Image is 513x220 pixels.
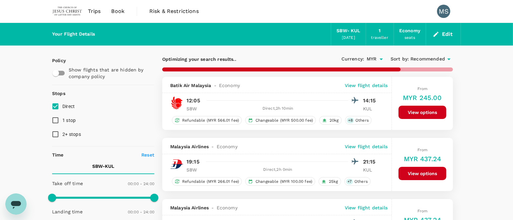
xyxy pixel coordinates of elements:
[52,180,83,187] p: Take off time
[149,7,199,15] span: Risk & Restrictions
[345,116,372,125] div: +8Others
[346,179,353,184] span: + 7
[326,179,341,184] span: 25kg
[170,82,211,89] span: Batik Air Malaysia
[363,105,380,112] p: KUL
[170,96,183,110] img: OD
[170,158,183,171] img: MH
[399,27,420,35] div: Economy
[92,163,114,169] p: SBW - KUL
[342,35,355,41] div: [DATE]
[111,7,124,15] span: Book
[352,179,370,184] span: Others
[353,118,371,123] span: Others
[207,166,348,173] div: Direct , 2h 0min
[52,31,95,38] div: Your Flight Details
[186,97,200,105] p: 12:05
[172,177,242,186] div: Refundable (MYR 266.01 fee)
[345,204,388,211] p: View flight details
[186,166,203,173] p: SBW
[379,27,381,35] div: 1
[410,55,445,63] span: Recommended
[128,210,154,214] span: 00:00 - 24:00
[62,118,76,123] span: 1 stop
[52,4,83,19] img: The Malaysian Church of Jesus Christ of Latter-day Saints
[62,104,75,109] span: Direct
[170,143,209,150] span: Malaysia Airlines
[403,92,442,103] h6: MYR 245.00
[62,132,81,137] span: 2+ stops
[52,57,58,64] p: Policy
[344,177,371,186] div: +7Others
[417,148,428,152] span: From
[88,7,101,15] span: Trips
[211,82,219,89] span: -
[363,166,380,173] p: KUL
[319,116,342,125] div: 20kg
[399,106,446,119] button: View options
[209,143,217,150] span: -
[69,66,150,80] p: Show flights that are hidden by company policy
[162,56,308,62] p: Optimizing your search results..
[253,179,315,184] span: Changeable (MYR 100.00 fee)
[186,158,199,166] p: 19:15
[319,177,341,186] div: 25kg
[207,105,348,112] div: Direct , 2h 10min
[170,204,209,211] span: Malaysia Airlines
[172,116,242,125] div: Refundable (MYR 566.01 fee)
[391,55,409,63] span: Sort by :
[253,118,316,123] span: Changeable (MYR 500.00 fee)
[345,143,388,150] p: View flight details
[363,158,380,166] p: 21:15
[336,27,360,35] div: SBW - KUL
[52,208,83,215] p: Landing time
[209,204,217,211] span: -
[363,97,380,105] p: 14:15
[128,181,154,186] span: 00:00 - 24:00
[52,91,65,96] strong: Stops
[377,55,386,64] button: Open
[431,29,455,40] button: Edit
[5,193,27,215] iframe: Button to launch messaging window
[245,177,315,186] div: Changeable (MYR 100.00 fee)
[404,154,441,164] h6: MYR 437.24
[327,118,341,123] span: 20kg
[404,35,415,41] div: seats
[141,152,154,158] p: Reset
[399,167,446,180] button: View options
[341,55,364,63] span: Currency :
[437,5,450,18] div: MS
[417,86,428,91] span: From
[217,143,238,150] span: Economy
[345,82,388,89] p: View flight details
[219,82,240,89] span: Economy
[217,204,238,211] span: Economy
[180,179,242,184] span: Refundable (MYR 266.01 fee)
[417,209,428,213] span: From
[371,35,388,41] div: traveller
[245,116,316,125] div: Changeable (MYR 500.00 fee)
[52,152,64,158] p: Time
[347,118,354,123] span: + 8
[186,105,203,112] p: SBW
[180,118,242,123] span: Refundable (MYR 566.01 fee)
